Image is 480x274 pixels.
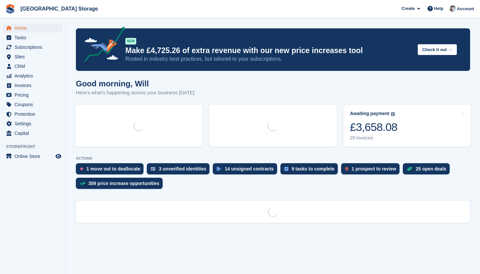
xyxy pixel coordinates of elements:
a: 359 price increase opportunities [76,178,166,192]
h1: Good morning, Will [76,79,195,88]
div: NEW [125,38,136,45]
span: Protection [15,109,54,119]
span: Subscriptions [15,43,54,52]
img: stora-icon-8386f47178a22dfd0bd8f6a31ec36ba5ce8667c1dd55bd0f319d3a0aa187defe.svg [5,4,15,14]
div: 359 price increase opportunities [88,181,159,186]
img: verify_identity-adf6edd0f0f0b5bbfe63781bf79b02c33cf7c696d77639b501bdc392416b5a36.svg [151,167,155,171]
span: Analytics [15,71,54,80]
div: 1 prospect to review [352,166,396,171]
p: Rooted in industry best practices, but tailored to your subscriptions. [125,55,412,63]
img: contract_signature_icon-13c848040528278c33f63329250d36e43548de30e8caae1d1a13099fd9432cc5.svg [217,167,221,171]
a: 25 open deals [403,163,453,178]
p: ACTIONS [76,156,470,161]
a: menu [3,43,62,52]
a: Awaiting payment £3,658.08 29 invoices [343,105,471,147]
p: Make £4,725.26 of extra revenue with our new price increases tool [125,46,412,55]
span: Capital [15,129,54,138]
a: menu [3,129,62,138]
img: price_increase_opportunities-93ffe204e8149a01c8c9dc8f82e8f89637d9d84a8eef4429ea346261dce0b2c0.svg [80,182,85,185]
div: 9 tasks to complete [292,166,335,171]
div: £3,658.08 [350,120,398,134]
a: menu [3,52,62,61]
a: menu [3,23,62,33]
p: Here's what's happening across your business [DATE] [76,89,195,97]
span: Sites [15,52,54,61]
span: Account [457,6,474,12]
a: menu [3,100,62,109]
span: Help [434,5,443,12]
a: menu [3,119,62,128]
a: menu [3,152,62,161]
span: CRM [15,62,54,71]
a: [GEOGRAPHIC_DATA] Storage [18,3,101,14]
span: Settings [15,119,54,128]
a: menu [3,33,62,42]
span: Online Store [15,152,54,161]
img: move_outs_to_deallocate_icon-f764333ba52eb49d3ac5e1228854f67142a1ed5810a6f6cc68b1a99e826820c5.svg [80,167,83,171]
div: Awaiting payment [350,111,390,116]
a: menu [3,71,62,80]
img: deal-1b604bf984904fb50ccaf53a9ad4b4a5d6e5aea283cecdc64d6e3604feb123c2.svg [407,167,412,171]
div: 1 move out to deallocate [86,166,140,171]
div: 25 open deals [416,166,446,171]
img: task-75834270c22a3079a89374b754ae025e5fb1db73e45f91037f5363f120a921f8.svg [284,167,288,171]
a: menu [3,62,62,71]
img: icon-info-grey-7440780725fd019a000dd9b08b2336e03edf1995a4989e88bcd33f0948082b44.svg [391,112,395,116]
span: Invoices [15,81,54,90]
img: prospect-51fa495bee0391a8d652442698ab0144808aea92771e9ea1ae160a38d050c398.svg [345,167,348,171]
a: 9 tasks to complete [280,163,341,178]
div: 14 unsigned contracts [225,166,274,171]
div: 3 unverified identities [159,166,206,171]
span: Storefront [6,143,66,150]
a: 1 move out to deallocate [76,163,147,178]
span: Create [401,5,415,12]
span: Pricing [15,90,54,100]
a: Preview store [54,152,62,160]
a: menu [3,90,62,100]
div: 29 invoices [350,135,398,141]
a: 3 unverified identities [147,163,213,178]
span: Home [15,23,54,33]
a: 1 prospect to review [341,163,403,178]
button: Check it out → [418,44,457,55]
img: price-adjustments-announcement-icon-8257ccfd72463d97f412b2fc003d46551f7dbcb40ab6d574587a9cd5c0d94... [79,27,125,64]
a: 14 unsigned contracts [213,163,280,178]
a: menu [3,81,62,90]
a: menu [3,109,62,119]
span: Coupons [15,100,54,109]
span: Tasks [15,33,54,42]
img: Will Strivens [449,5,456,12]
